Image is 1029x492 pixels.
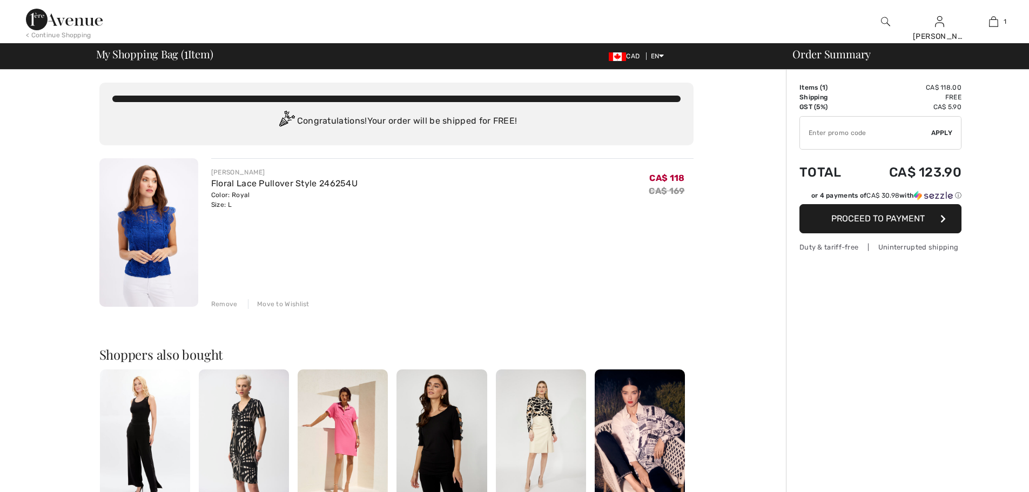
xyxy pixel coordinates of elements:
[26,9,103,30] img: 1ère Avenue
[779,49,1023,59] div: Order Summary
[112,111,681,132] div: Congratulations! Your order will be shipped for FREE!
[811,191,961,200] div: or 4 payments of with
[26,30,91,40] div: < Continue Shopping
[1004,17,1006,26] span: 1
[913,31,966,42] div: [PERSON_NAME]
[989,15,998,28] img: My Bag
[184,46,188,60] span: 1
[881,15,890,28] img: search the website
[799,191,961,204] div: or 4 payments ofCA$ 30.98withSezzle Click to learn more about Sezzle
[99,348,694,361] h2: Shoppers also bought
[799,83,859,92] td: Items ( )
[799,204,961,233] button: Proceed to Payment
[914,191,953,200] img: Sezzle
[822,84,825,91] span: 1
[859,154,961,191] td: CA$ 123.90
[651,52,664,60] span: EN
[967,15,1020,28] a: 1
[649,186,684,196] s: CA$ 169
[609,52,626,61] img: Canadian Dollar
[866,192,899,199] span: CA$ 30.98
[799,154,859,191] td: Total
[211,167,358,177] div: [PERSON_NAME]
[799,102,859,112] td: GST (5%)
[799,242,961,252] div: Duty & tariff-free | Uninterrupted shipping
[935,15,944,28] img: My Info
[859,102,961,112] td: CA$ 5.90
[211,299,238,309] div: Remove
[859,83,961,92] td: CA$ 118.00
[248,299,310,309] div: Move to Wishlist
[99,158,198,307] img: Floral Lace Pullover Style 246254U
[931,128,953,138] span: Apply
[96,49,213,59] span: My Shopping Bag ( Item)
[831,213,925,224] span: Proceed to Payment
[859,92,961,102] td: Free
[799,92,859,102] td: Shipping
[609,52,644,60] span: CAD
[649,173,684,183] span: CA$ 118
[275,111,297,132] img: Congratulation2.svg
[800,117,931,149] input: Promo code
[211,190,358,210] div: Color: Royal Size: L
[935,16,944,26] a: Sign In
[211,178,358,188] a: Floral Lace Pullover Style 246254U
